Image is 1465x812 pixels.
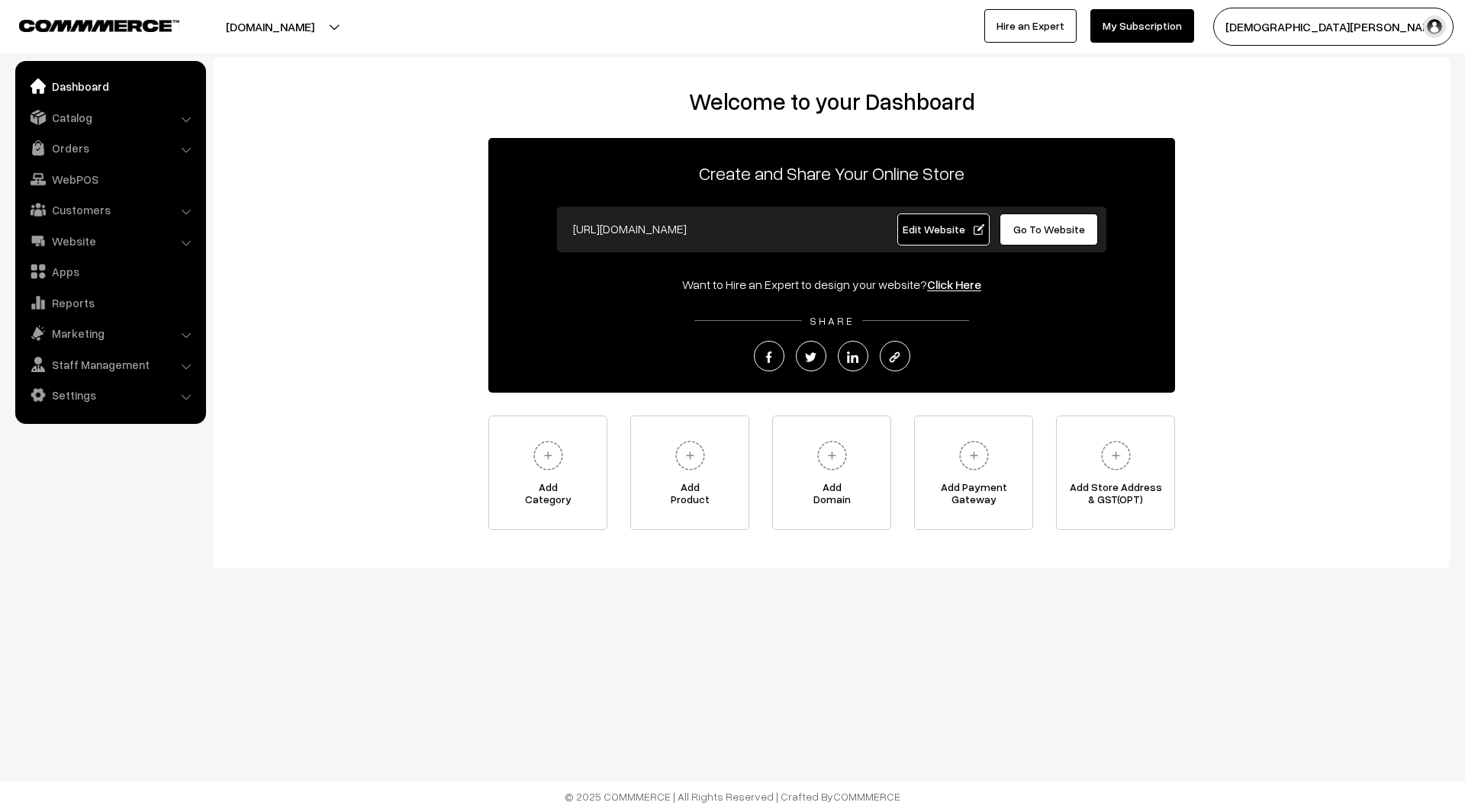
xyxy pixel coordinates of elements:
[19,258,201,285] a: Apps
[19,134,201,162] a: Orders
[953,435,995,477] img: plus.svg
[19,196,201,223] a: Customers
[903,223,984,236] span: Edit Website
[1090,9,1194,43] a: My Subscription
[19,289,201,316] a: Reports
[172,8,368,46] button: [DOMAIN_NAME]
[1095,435,1137,477] img: plus.svg
[527,435,569,477] img: plus.svg
[773,481,890,512] span: Add Domain
[19,72,201,100] a: Dashboard
[833,790,900,803] a: COMMMERCE
[914,416,1033,530] a: Add PaymentGateway
[1056,416,1175,530] a: Add Store Address& GST(OPT)
[772,416,891,530] a: AddDomain
[802,314,862,327] span: SHARE
[19,227,201,255] a: Website
[897,213,990,246] a: Edit Website
[229,88,1434,115] h2: Welcome to your Dashboard
[19,381,201,409] a: Settings
[630,416,749,530] a: AddProduct
[488,416,607,530] a: AddCategory
[1423,15,1446,38] img: user
[19,20,179,31] img: COMMMERCE
[489,481,607,512] span: Add Category
[488,159,1175,187] p: Create and Share Your Online Store
[811,435,853,477] img: plus.svg
[19,351,201,378] a: Staff Management
[488,275,1175,294] div: Want to Hire an Expert to design your website?
[984,9,1077,43] a: Hire an Expert
[19,319,201,347] a: Marketing
[1213,8,1454,46] button: [DEMOGRAPHIC_DATA][PERSON_NAME]
[927,277,981,292] a: Click Here
[915,481,1032,512] span: Add Payment Gateway
[631,481,749,512] span: Add Product
[1000,213,1098,246] a: Go To Website
[1057,481,1174,512] span: Add Store Address & GST(OPT)
[19,104,201,131] a: Catalog
[19,15,153,34] a: COMMMERCE
[1013,223,1085,236] span: Go To Website
[669,435,711,477] img: plus.svg
[19,165,201,193] a: WebPOS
